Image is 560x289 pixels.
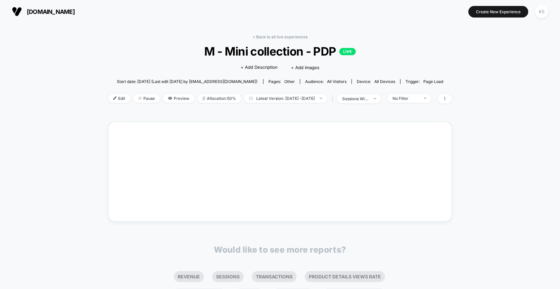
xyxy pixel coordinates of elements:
[214,245,346,255] p: Would like to see more reports?
[249,97,253,100] img: calendar
[393,96,419,101] div: No Filter
[27,8,75,15] span: [DOMAIN_NAME]
[330,94,337,103] span: |
[351,79,400,84] span: Device:
[320,98,322,99] img: end
[113,97,117,100] img: edit
[252,271,297,282] li: Transactions
[305,79,347,84] div: Audience:
[241,64,278,71] span: + Add Description
[138,97,142,100] img: end
[117,79,257,84] span: Start date: [DATE] (Last edit [DATE] by [EMAIL_ADDRESS][DOMAIN_NAME])
[133,94,160,103] span: Pause
[342,96,369,101] div: sessions with impression
[268,79,295,84] div: Pages:
[203,97,205,100] img: rebalance
[468,6,528,18] button: Create New Experience
[339,48,356,55] p: LIVE
[374,79,395,84] span: all devices
[533,5,550,19] button: KS
[12,7,22,17] img: Visually logo
[535,5,548,18] div: KS
[163,94,194,103] span: Preview
[198,94,241,103] span: Allocation: 50%
[244,94,327,103] span: Latest Version: [DATE] - [DATE]
[125,44,435,58] span: M - Mini collection - PDP
[291,65,319,70] span: + Add Images
[10,6,77,17] button: [DOMAIN_NAME]
[284,79,295,84] span: other
[424,98,426,99] img: end
[174,271,204,282] li: Revenue
[305,271,385,282] li: Product Details Views Rate
[374,98,376,99] img: end
[212,271,244,282] li: Sessions
[327,79,347,84] span: All Visitors
[108,94,130,103] span: Edit
[423,79,443,84] span: Page Load
[405,79,443,84] div: Trigger:
[253,34,307,39] a: < Back to all live experiences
